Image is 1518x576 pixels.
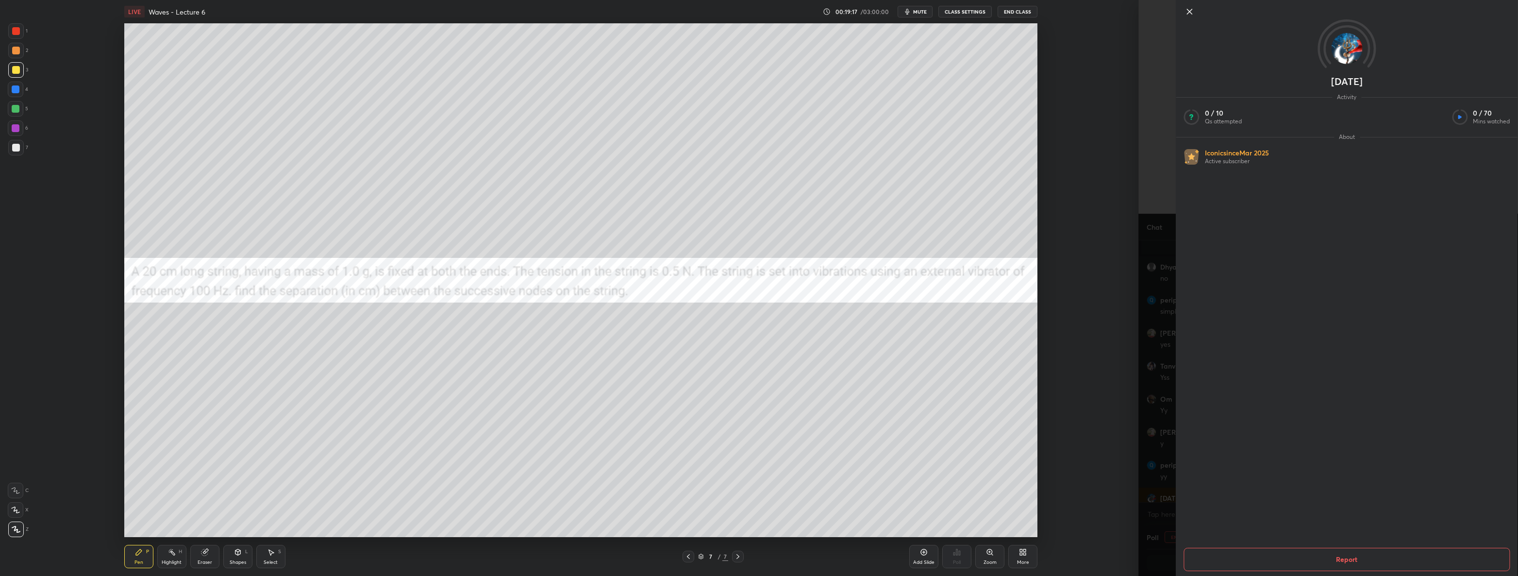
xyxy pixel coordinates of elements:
[938,6,992,17] button: CLASS SETTINGS
[1017,560,1029,565] div: More
[8,502,29,518] div: X
[1473,109,1510,118] p: 0 / 70
[1184,548,1510,571] button: Report
[1473,118,1510,125] p: Mins watched
[179,549,182,554] div: H
[162,560,182,565] div: Highlight
[149,7,205,17] h4: Waves - Lecture 6
[278,549,281,554] div: S
[134,560,143,565] div: Pen
[264,560,278,565] div: Select
[1331,33,1362,64] img: cd36caae4b5c402eb4d28e8e4c6c7205.jpg
[8,522,29,537] div: Z
[1205,118,1242,125] p: Qs attempted
[124,6,145,17] div: LIVE
[722,552,728,561] div: 7
[706,554,716,559] div: 7
[1332,93,1361,101] span: Activity
[1331,78,1363,85] p: [DATE]
[8,62,28,78] div: 3
[998,6,1037,17] button: End Class
[8,120,28,136] div: 6
[146,549,149,554] div: P
[8,140,28,155] div: 7
[8,82,28,97] div: 4
[898,6,933,17] button: mute
[8,23,28,39] div: 1
[1205,109,1242,118] p: 0 / 10
[245,549,248,554] div: L
[984,560,997,565] div: Zoom
[1205,157,1269,165] p: Active subscriber
[230,560,246,565] div: Shapes
[717,554,720,559] div: /
[8,101,28,117] div: 5
[1334,133,1360,141] span: About
[913,560,934,565] div: Add Slide
[8,483,29,498] div: C
[8,43,28,58] div: 2
[1205,149,1269,157] p: Iconic since Mar 2025
[913,8,927,15] span: mute
[198,560,212,565] div: Eraser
